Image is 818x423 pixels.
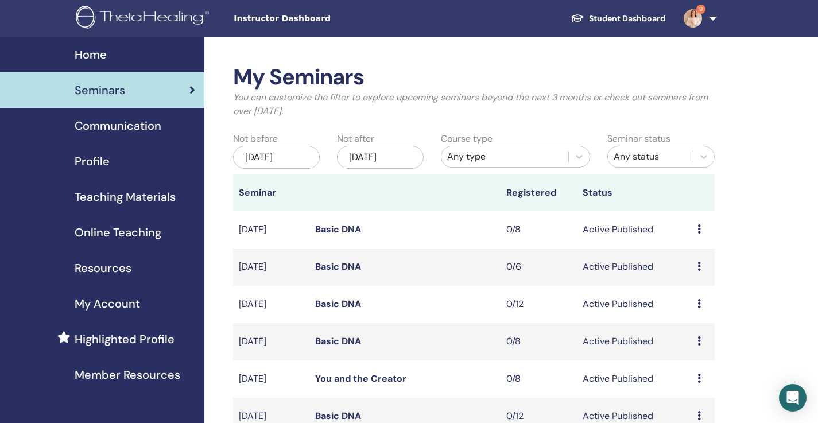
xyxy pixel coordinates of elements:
p: You can customize the filter to explore upcoming seminars beyond the next 3 months or check out s... [233,91,715,118]
td: Active Published [577,360,692,398]
div: Any status [614,150,687,164]
th: Seminar [233,174,309,211]
a: Basic DNA [315,410,361,422]
a: Basic DNA [315,335,361,347]
td: [DATE] [233,211,309,249]
th: Status [577,174,692,211]
div: [DATE] [337,146,424,169]
h2: My Seminars [233,64,715,91]
td: 0/12 [501,286,577,323]
span: Online Teaching [75,224,161,241]
td: 0/6 [501,249,577,286]
div: [DATE] [233,146,320,169]
label: Course type [441,132,493,146]
span: Communication [75,117,161,134]
img: default.jpg [684,9,702,28]
span: Member Resources [75,366,180,383]
img: graduation-cap-white.svg [571,13,584,23]
td: 0/8 [501,323,577,360]
div: Open Intercom Messenger [779,384,807,412]
label: Not before [233,132,278,146]
a: Student Dashboard [561,8,674,29]
span: Teaching Materials [75,188,176,205]
span: Highlighted Profile [75,331,175,348]
td: Active Published [577,211,692,249]
td: Active Published [577,249,692,286]
td: Active Published [577,286,692,323]
td: [DATE] [233,360,309,398]
span: Instructor Dashboard [234,13,406,25]
a: You and the Creator [315,372,406,385]
span: Resources [75,259,131,277]
img: logo.png [76,6,213,32]
label: Not after [337,132,374,146]
a: Basic DNA [315,223,361,235]
a: Basic DNA [315,261,361,273]
td: [DATE] [233,323,309,360]
th: Registered [501,174,577,211]
span: Seminars [75,82,125,99]
span: 9 [696,5,705,14]
td: 0/8 [501,211,577,249]
a: Basic DNA [315,298,361,310]
td: 0/8 [501,360,577,398]
td: [DATE] [233,249,309,286]
td: Active Published [577,323,692,360]
span: Home [75,46,107,63]
td: [DATE] [233,286,309,323]
label: Seminar status [607,132,670,146]
span: My Account [75,295,140,312]
div: Any type [447,150,563,164]
span: Profile [75,153,110,170]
